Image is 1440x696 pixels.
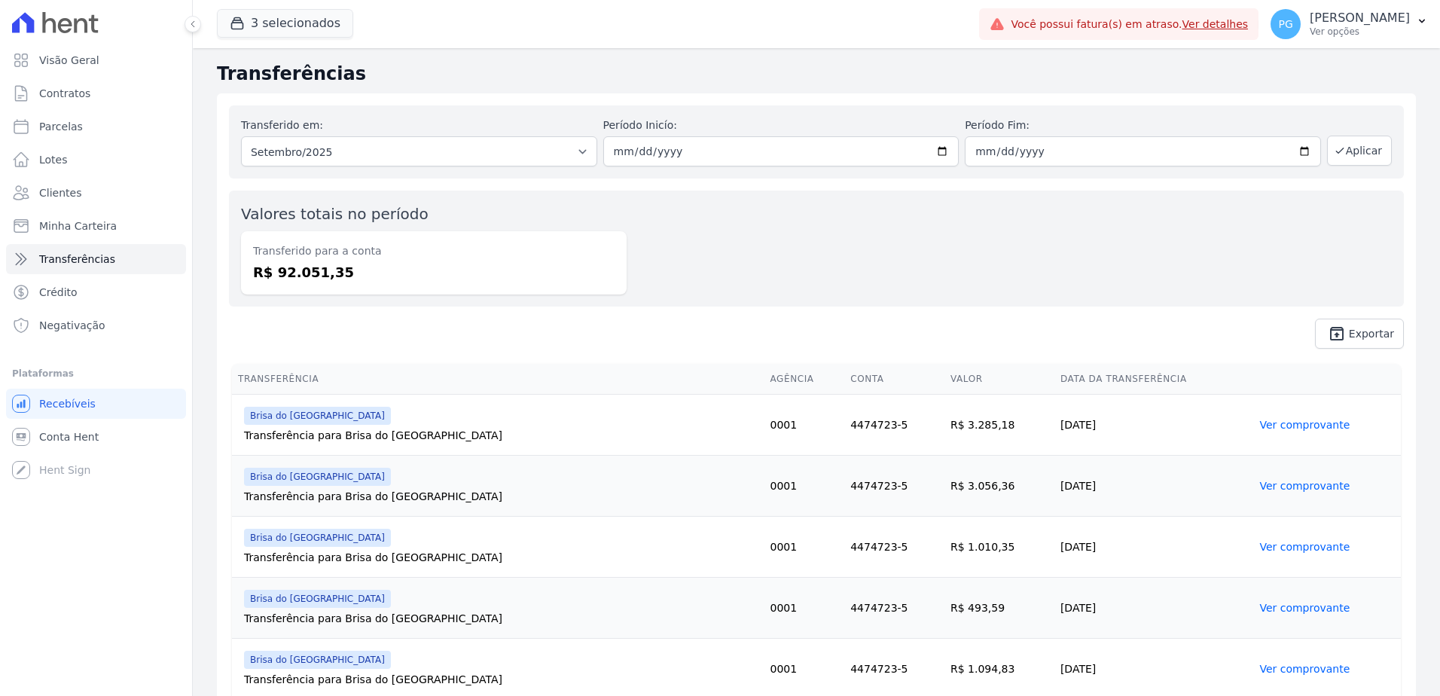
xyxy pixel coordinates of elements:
div: Plataformas [12,365,180,383]
td: [DATE] [1054,578,1254,639]
button: 3 selecionados [217,9,353,38]
span: Crédito [39,285,78,300]
label: Transferido em: [241,119,323,131]
p: Ver opções [1310,26,1410,38]
span: Conta Hent [39,429,99,444]
a: Ver comprovante [1259,419,1350,431]
i: unarchive [1328,325,1346,343]
label: Período Fim: [965,118,1321,133]
a: Conta Hent [6,422,186,452]
span: Brisa do [GEOGRAPHIC_DATA] [244,468,391,486]
span: Contratos [39,86,90,101]
span: Brisa do [GEOGRAPHIC_DATA] [244,529,391,547]
label: Valores totais no período [241,205,429,223]
a: Crédito [6,277,186,307]
a: Negativação [6,310,186,340]
span: PG [1278,19,1292,29]
th: Conta [844,364,944,395]
td: R$ 3.285,18 [944,395,1054,456]
a: Ver comprovante [1259,480,1350,492]
div: Transferência para Brisa do [GEOGRAPHIC_DATA] [244,489,758,504]
div: Transferência para Brisa do [GEOGRAPHIC_DATA] [244,550,758,565]
span: Recebíveis [39,396,96,411]
span: Lotes [39,152,68,167]
div: Transferência para Brisa do [GEOGRAPHIC_DATA] [244,672,758,687]
p: [PERSON_NAME] [1310,11,1410,26]
td: R$ 1.010,35 [944,517,1054,578]
span: Exportar [1349,329,1394,338]
a: Visão Geral [6,45,186,75]
span: Brisa do [GEOGRAPHIC_DATA] [244,590,391,608]
a: Parcelas [6,111,186,142]
td: [DATE] [1054,517,1254,578]
a: Ver comprovante [1259,663,1350,675]
div: Transferência para Brisa do [GEOGRAPHIC_DATA] [244,611,758,626]
span: Brisa do [GEOGRAPHIC_DATA] [244,651,391,669]
td: R$ 3.056,36 [944,456,1054,517]
span: Parcelas [39,119,83,134]
div: Transferência para Brisa do [GEOGRAPHIC_DATA] [244,428,758,443]
td: R$ 493,59 [944,578,1054,639]
button: Aplicar [1327,136,1392,166]
span: Visão Geral [39,53,99,68]
td: [DATE] [1054,395,1254,456]
td: 4474723-5 [844,456,944,517]
button: PG [PERSON_NAME] Ver opções [1258,3,1440,45]
th: Agência [764,364,845,395]
td: 0001 [764,578,845,639]
a: Contratos [6,78,186,108]
a: Ver detalhes [1182,18,1249,30]
a: Ver comprovante [1259,602,1350,614]
td: 4474723-5 [844,578,944,639]
td: 0001 [764,456,845,517]
dt: Transferido para a conta [253,243,615,259]
span: Minha Carteira [39,218,117,234]
a: unarchive Exportar [1315,319,1404,349]
span: Clientes [39,185,81,200]
td: 0001 [764,395,845,456]
th: Valor [944,364,1054,395]
td: 0001 [764,517,845,578]
a: Lotes [6,145,186,175]
td: [DATE] [1054,456,1254,517]
td: 4474723-5 [844,517,944,578]
td: 4474723-5 [844,395,944,456]
span: Transferências [39,252,115,267]
a: Transferências [6,244,186,274]
dd: R$ 92.051,35 [253,262,615,282]
th: Transferência [232,364,764,395]
span: Negativação [39,318,105,333]
label: Período Inicío: [603,118,959,133]
h2: Transferências [217,60,1416,87]
th: Data da Transferência [1054,364,1254,395]
a: Recebíveis [6,389,186,419]
a: Minha Carteira [6,211,186,241]
a: Ver comprovante [1259,541,1350,553]
span: Você possui fatura(s) em atraso. [1011,17,1248,32]
a: Clientes [6,178,186,208]
span: Brisa do [GEOGRAPHIC_DATA] [244,407,391,425]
